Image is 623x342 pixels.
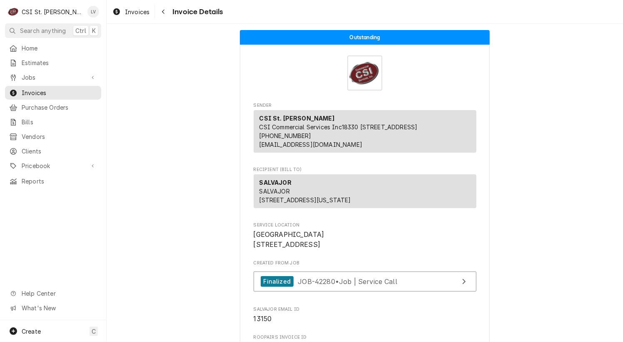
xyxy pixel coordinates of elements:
[22,118,97,126] span: Bills
[22,177,97,186] span: Reports
[5,287,101,300] a: Go to Help Center
[22,132,97,141] span: Vendors
[75,26,86,35] span: Ctrl
[92,26,96,35] span: K
[5,56,101,70] a: Estimates
[254,230,476,249] span: Service Location
[254,231,324,249] span: [GEOGRAPHIC_DATA] [STREET_ADDRESS]
[254,102,476,156] div: Invoice Sender
[109,5,153,19] a: Invoices
[5,23,101,38] button: Search anythingCtrlK
[87,6,99,18] div: Lisa Vestal's Avatar
[22,103,97,112] span: Purchase Orders
[298,277,397,285] span: JOB-42280 • Job | Service Call
[254,102,476,109] span: Sender
[22,328,41,335] span: Create
[22,161,85,170] span: Pricebook
[254,222,476,250] div: Service Location
[259,179,292,186] strong: SALVAJOR
[5,130,101,143] a: Vendors
[254,260,476,296] div: Created From Job
[22,8,83,16] div: CSI St. [PERSON_NAME]
[254,272,476,292] a: View Job
[350,35,380,40] span: Outstanding
[254,110,476,156] div: Sender
[254,306,476,313] span: Salvajor email ID
[5,144,101,158] a: Clients
[7,6,19,18] div: C
[22,73,85,82] span: Jobs
[7,6,19,18] div: CSI St. Louis's Avatar
[5,101,101,114] a: Purchase Orders
[259,115,334,122] strong: CSI St. [PERSON_NAME]
[22,88,97,97] span: Invoices
[259,123,418,131] span: CSI Commercial Services Inc18330 [STREET_ADDRESS]
[125,8,150,16] span: Invoices
[5,41,101,55] a: Home
[259,132,311,139] a: [PHONE_NUMBER]
[254,334,476,341] span: Roopairs Invoice ID
[259,141,362,148] a: [EMAIL_ADDRESS][DOMAIN_NAME]
[5,301,101,315] a: Go to What's New
[254,306,476,324] div: Salvajor email ID
[254,315,272,323] span: 13150
[5,86,101,100] a: Invoices
[254,166,476,212] div: Invoice Recipient
[5,70,101,84] a: Go to Jobs
[254,166,476,173] span: Recipient (Bill To)
[22,147,97,156] span: Clients
[254,260,476,267] span: Created From Job
[20,26,66,35] span: Search anything
[170,6,223,18] span: Invoice Details
[22,58,97,67] span: Estimates
[254,110,476,153] div: Sender
[22,304,96,312] span: What's New
[347,55,382,91] img: Logo
[92,327,96,336] span: C
[254,222,476,229] span: Service Location
[254,174,476,211] div: Recipient (Bill To)
[254,314,476,324] span: Salvajor email ID
[240,30,490,45] div: Status
[22,44,97,53] span: Home
[259,188,351,204] span: SALVAJOR [STREET_ADDRESS][US_STATE]
[261,276,294,287] div: Finalized
[157,5,170,18] button: Navigate back
[22,289,96,298] span: Help Center
[254,174,476,208] div: Recipient (Bill To)
[87,6,99,18] div: LV
[5,115,101,129] a: Bills
[5,159,101,173] a: Go to Pricebook
[5,174,101,188] a: Reports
